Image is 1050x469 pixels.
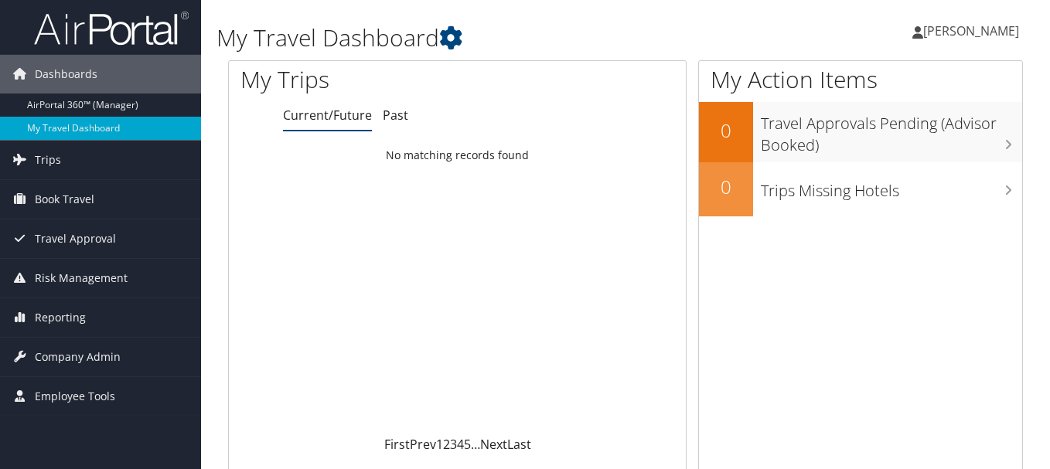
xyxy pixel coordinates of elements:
[410,436,436,453] a: Prev
[761,172,1022,202] h3: Trips Missing Hotels
[229,141,686,169] td: No matching records found
[507,436,531,453] a: Last
[35,55,97,93] span: Dashboards
[912,8,1035,54] a: [PERSON_NAME]
[35,219,116,258] span: Travel Approval
[699,162,1022,216] a: 0Trips Missing Hotels
[699,117,753,144] h2: 0
[699,174,753,200] h2: 0
[471,436,480,453] span: …
[450,436,457,453] a: 3
[761,105,1022,156] h3: Travel Approvals Pending (Advisor Booked)
[35,338,121,376] span: Company Admin
[35,298,86,337] span: Reporting
[464,436,471,453] a: 5
[443,436,450,453] a: 2
[35,141,61,179] span: Trips
[35,377,115,416] span: Employee Tools
[457,436,464,453] a: 4
[35,180,94,219] span: Book Travel
[436,436,443,453] a: 1
[383,107,408,124] a: Past
[240,63,484,96] h1: My Trips
[699,102,1022,161] a: 0Travel Approvals Pending (Advisor Booked)
[923,22,1019,39] span: [PERSON_NAME]
[480,436,507,453] a: Next
[216,22,762,54] h1: My Travel Dashboard
[699,63,1022,96] h1: My Action Items
[283,107,372,124] a: Current/Future
[35,259,128,297] span: Risk Management
[384,436,410,453] a: First
[34,10,189,46] img: airportal-logo.png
